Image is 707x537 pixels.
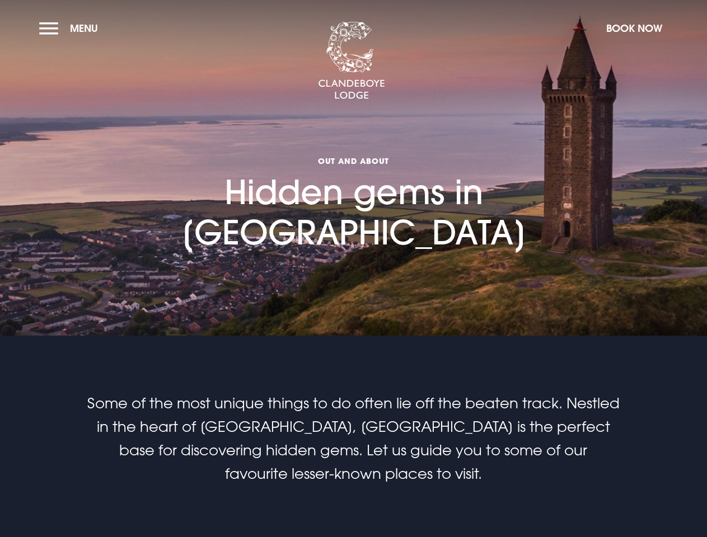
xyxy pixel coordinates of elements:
[70,22,98,35] span: Menu
[87,392,620,486] p: Some of the most unique things to do often lie off the beaten track. Nestled in the heart of [GEO...
[130,156,578,166] span: Out and About
[601,16,668,40] button: Book Now
[318,22,385,100] img: Clandeboye Lodge
[39,16,104,40] button: Menu
[130,89,578,252] h1: Hidden gems in [GEOGRAPHIC_DATA]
